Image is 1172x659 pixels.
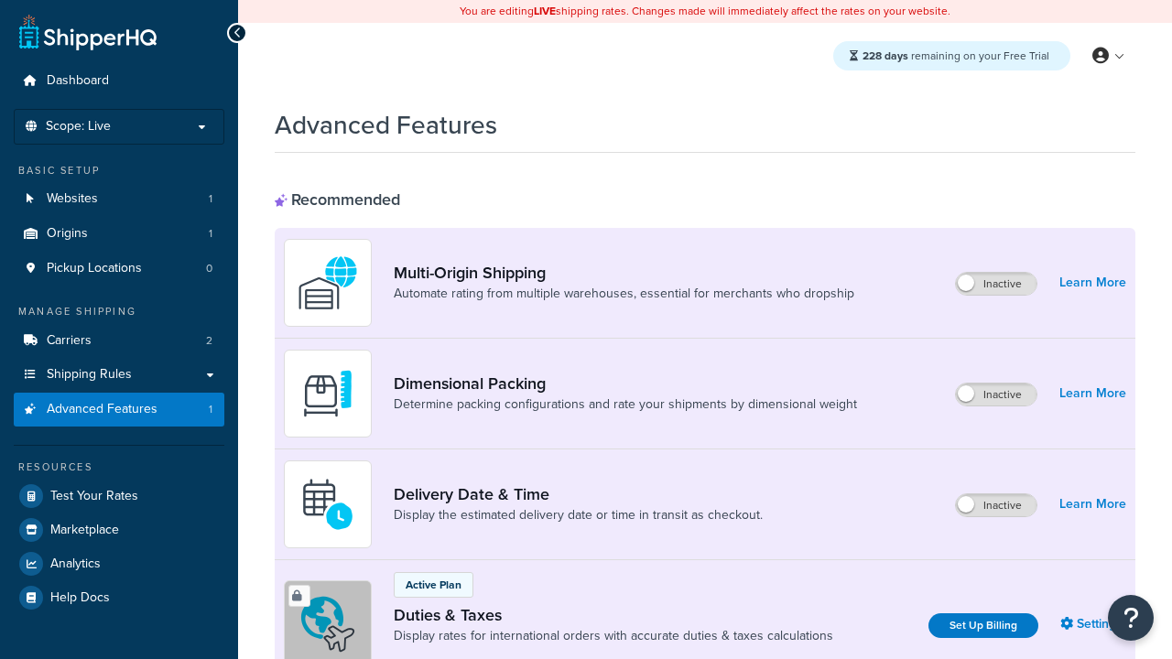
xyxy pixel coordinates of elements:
[394,395,857,414] a: Determine packing configurations and rate your shipments by dimensional weight
[14,581,224,614] a: Help Docs
[14,459,224,475] div: Resources
[863,48,908,64] strong: 228 days
[14,324,224,358] li: Carriers
[863,48,1049,64] span: remaining on your Free Trial
[394,627,833,645] a: Display rates for international orders with accurate duties & taxes calculations
[50,523,119,538] span: Marketplace
[1060,611,1126,637] a: Settings
[47,333,92,349] span: Carriers
[47,261,142,276] span: Pickup Locations
[14,324,224,358] a: Carriers2
[14,513,224,546] a: Marketplace
[394,285,854,303] a: Automate rating from multiple warehouses, essential for merchants who dropship
[14,64,224,98] a: Dashboard
[50,556,101,572] span: Analytics
[275,189,400,210] div: Recommended
[14,393,224,427] li: Advanced Features
[14,547,224,580] a: Analytics
[394,484,763,504] a: Delivery Date & Time
[14,182,224,216] a: Websites1
[275,107,497,143] h1: Advanced Features
[14,252,224,286] li: Pickup Locations
[928,613,1038,638] a: Set Up Billing
[534,3,556,19] b: LIVE
[14,480,224,513] a: Test Your Rates
[394,263,854,283] a: Multi-Origin Shipping
[1059,381,1126,406] a: Learn More
[956,494,1036,516] label: Inactive
[14,252,224,286] a: Pickup Locations0
[296,251,360,315] img: WatD5o0RtDAAAAAElFTkSuQmCC
[394,605,833,625] a: Duties & Taxes
[1059,270,1126,296] a: Learn More
[209,191,212,207] span: 1
[1059,492,1126,517] a: Learn More
[47,367,132,383] span: Shipping Rules
[47,191,98,207] span: Websites
[47,402,157,417] span: Advanced Features
[394,506,763,524] a: Display the estimated delivery date or time in transit as checkout.
[47,73,109,89] span: Dashboard
[956,384,1036,405] label: Inactive
[14,182,224,216] li: Websites
[209,402,212,417] span: 1
[209,226,212,242] span: 1
[956,273,1036,295] label: Inactive
[14,217,224,251] li: Origins
[296,362,360,426] img: DTVBYsAAAAAASUVORK5CYII=
[406,577,461,593] p: Active Plan
[14,304,224,319] div: Manage Shipping
[50,489,138,504] span: Test Your Rates
[14,163,224,178] div: Basic Setup
[47,226,88,242] span: Origins
[394,373,857,394] a: Dimensional Packing
[14,358,224,392] a: Shipping Rules
[206,333,212,349] span: 2
[50,590,110,606] span: Help Docs
[14,217,224,251] a: Origins1
[206,261,212,276] span: 0
[46,119,111,135] span: Scope: Live
[296,472,360,536] img: gfkeb5ejjkALwAAAABJRU5ErkJggg==
[14,393,224,427] a: Advanced Features1
[1108,595,1154,641] button: Open Resource Center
